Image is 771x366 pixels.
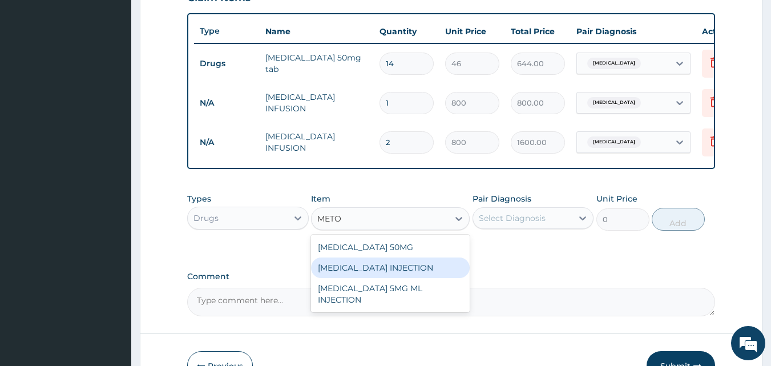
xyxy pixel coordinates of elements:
td: N/A [194,92,260,114]
div: Drugs [193,212,219,224]
label: Item [311,193,330,204]
th: Total Price [505,20,571,43]
div: [MEDICAL_DATA] 5MG ML INJECTION [311,278,470,310]
span: We're online! [66,110,158,226]
div: Minimize live chat window [187,6,215,33]
td: Drugs [194,53,260,74]
th: Type [194,21,260,42]
td: [MEDICAL_DATA] 50mg tab [260,46,374,81]
td: [MEDICAL_DATA] INFUSION [260,86,374,120]
th: Actions [696,20,753,43]
td: N/A [194,132,260,153]
label: Types [187,194,211,204]
div: Chat with us now [59,64,192,79]
th: Pair Diagnosis [571,20,696,43]
td: [MEDICAL_DATA] INFUSION [260,125,374,159]
textarea: Type your message and hit 'Enter' [6,244,217,284]
span: [MEDICAL_DATA] [587,58,641,69]
th: Quantity [374,20,439,43]
div: [MEDICAL_DATA] INJECTION [311,258,470,278]
label: Comment [187,272,716,281]
button: Add [652,208,705,231]
div: [MEDICAL_DATA] 50MG [311,237,470,258]
span: [MEDICAL_DATA] [587,97,641,108]
label: Unit Price [596,193,637,204]
span: [MEDICAL_DATA] [587,136,641,148]
th: Name [260,20,374,43]
label: Pair Diagnosis [473,193,531,204]
img: d_794563401_company_1708531726252_794563401 [21,57,46,86]
th: Unit Price [439,20,505,43]
div: Select Diagnosis [479,212,546,224]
